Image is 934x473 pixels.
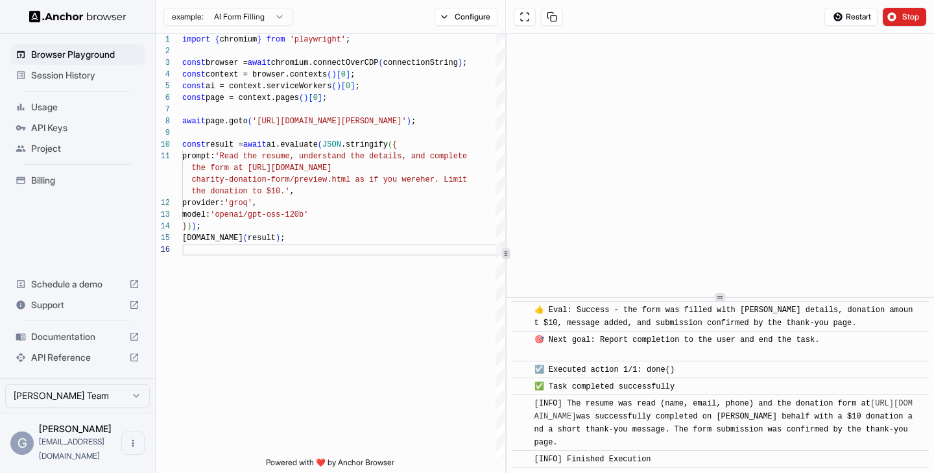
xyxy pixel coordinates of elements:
div: 10 [156,139,170,151]
span: { [392,140,397,149]
span: lete [448,152,467,161]
span: Support [31,298,124,311]
span: Documentation [31,330,124,343]
span: 'Read the resume, understand the details, and comp [215,152,448,161]
div: 11 [156,151,170,162]
span: ai.evaluate [267,140,318,149]
span: guy@nominal.so [39,437,104,461]
span: Powered with ❤️ by Anchor Browser [266,457,394,473]
span: result [248,234,276,243]
div: 8 [156,115,170,127]
div: Billing [10,170,145,191]
div: 1 [156,34,170,45]
span: 0 [313,93,318,103]
span: 👍 Eval: Success - the form was filled with [PERSON_NAME] details, donation amount $10, message ad... [534,306,913,328]
div: 5 [156,80,170,92]
span: [DOMAIN_NAME] [182,234,243,243]
div: Session History [10,65,145,86]
span: } [257,35,261,44]
span: ( [243,234,248,243]
span: chromium.connectOverCDP [271,58,379,67]
div: 3 [156,57,170,69]
div: Browser Playground [10,44,145,65]
span: [ [337,70,341,79]
span: ​ [518,334,525,346]
span: result = [206,140,243,149]
span: ( [388,140,392,149]
button: Open menu [121,431,145,455]
span: import [182,35,210,44]
span: ai = context.serviceWorkers [206,82,331,91]
div: Project [10,138,145,159]
div: API Reference [10,347,145,368]
span: the form at [URL][DOMAIN_NAME] [191,164,331,173]
span: ( [327,70,331,79]
span: const [182,82,206,91]
div: 4 [156,69,170,80]
span: prompt: [182,152,215,161]
div: Support [10,295,145,315]
button: Open in full screen [514,8,536,26]
span: ; [462,58,467,67]
span: , [252,199,257,208]
span: context = browser.contexts [206,70,327,79]
span: ( [378,58,383,67]
div: 7 [156,104,170,115]
span: API Reference [31,351,124,364]
span: ; [280,234,285,243]
span: ✅ Task completed successfully [534,382,675,391]
span: provider: [182,199,224,208]
div: G [10,431,34,455]
span: const [182,93,206,103]
div: 16 [156,244,170,256]
span: ) [331,70,336,79]
span: ( [318,140,322,149]
span: ( [331,82,336,91]
span: [INFO] The resume was read (name, email, phone) and the donation form at was successfully complet... [534,399,913,447]
span: 'groq' [224,199,252,208]
div: 9 [156,127,170,139]
span: connectionString [383,58,458,67]
button: Restart [824,8,878,26]
span: , [290,187,294,196]
span: charity-donation-form/preview.html as if you were [191,175,420,184]
span: model: [182,210,210,219]
span: ( [299,93,304,103]
span: await [182,117,206,126]
span: 'playwright' [290,35,346,44]
span: ☑️ Executed action 1/1: done() [534,365,675,374]
span: ] [346,70,350,79]
div: 15 [156,232,170,244]
button: Configure [435,8,497,26]
div: 12 [156,197,170,209]
div: 6 [156,92,170,104]
span: [ [308,93,313,103]
span: ] [318,93,322,103]
span: ​ [518,363,525,376]
span: '[URL][DOMAIN_NAME][PERSON_NAME]' [252,117,407,126]
span: ( [248,117,252,126]
span: Project [31,142,139,155]
span: page = context.pages [206,93,299,103]
span: the donation to $10.' [191,187,289,196]
div: 2 [156,45,170,57]
span: her. Limit [420,175,467,184]
span: browser = [206,58,248,67]
span: ​ [518,453,525,466]
div: 14 [156,221,170,232]
span: ) [187,222,191,231]
span: page.goto [206,117,248,126]
iframe: To enrich screen reader interactions, please activate Accessibility in Grammarly extension settings [507,34,934,326]
span: ; [350,70,355,79]
span: Billing [31,174,139,187]
span: } [182,222,187,231]
span: ​ [518,304,525,317]
span: 0 [341,70,346,79]
span: Browser Playground [31,48,139,61]
span: ; [322,93,327,103]
span: chromium [220,35,257,44]
span: const [182,70,206,79]
button: Copy session ID [541,8,563,26]
span: Usage [31,101,139,114]
a: [URL][DOMAIN_NAME] [534,399,913,421]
